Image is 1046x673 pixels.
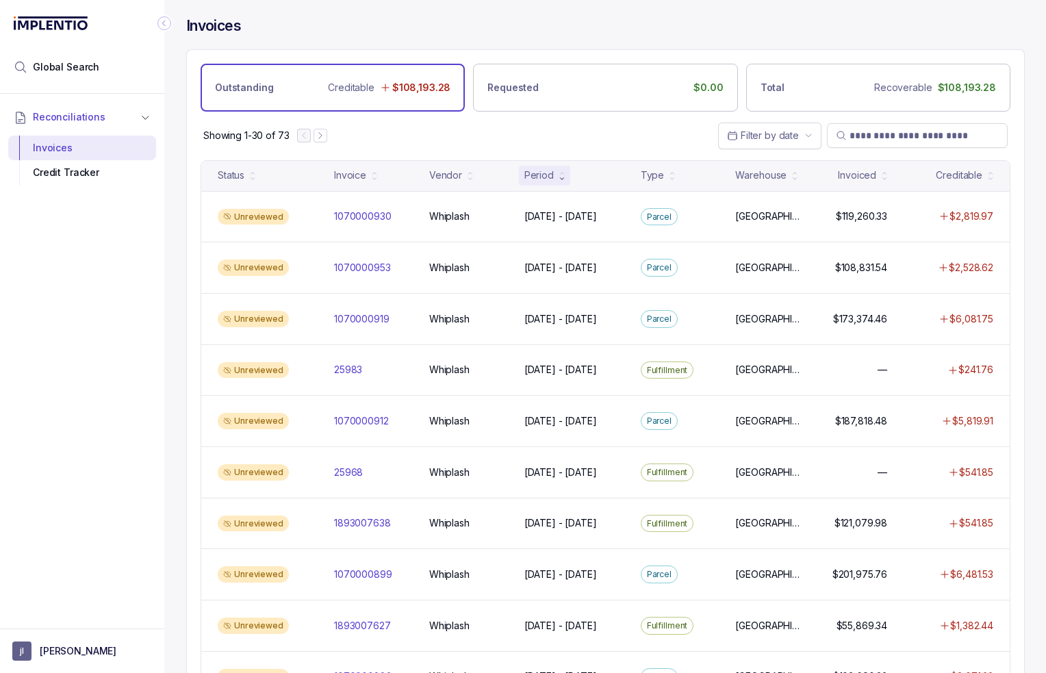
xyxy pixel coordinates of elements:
p: [DATE] - [DATE] [524,516,597,530]
p: $241.76 [958,363,993,377]
p: $108,193.28 [392,81,450,94]
p: Whiplash [429,312,470,326]
p: Fulfillment [647,364,688,377]
p: $108,193.28 [938,81,996,94]
div: Unreviewed [218,362,289,379]
div: Status [218,168,244,182]
div: Unreviewed [218,464,289,481]
p: $201,975.76 [832,568,887,581]
p: 1893007638 [334,516,391,530]
button: Reconciliations [8,102,156,132]
p: — [878,363,887,377]
button: Date Range Picker [718,123,821,149]
p: $119,260.33 [836,209,887,223]
p: [GEOGRAPHIC_DATA] [735,619,803,633]
p: [GEOGRAPHIC_DATA] [735,363,803,377]
p: Whiplash [429,209,470,223]
p: Total [761,81,784,94]
div: Unreviewed [218,566,289,583]
p: $5,819.91 [952,414,993,428]
p: Parcel [647,312,672,326]
div: Reconciliations [8,133,156,188]
p: [PERSON_NAME] [40,644,116,658]
div: Unreviewed [218,516,289,532]
p: $541.85 [959,516,993,530]
p: [GEOGRAPHIC_DATA] [735,312,803,326]
p: Recoverable [874,81,932,94]
p: $2,528.62 [949,261,993,275]
p: Showing 1-30 of 73 [203,129,289,142]
div: Invoices [19,136,145,160]
p: Whiplash [429,516,470,530]
div: Credit Tracker [19,160,145,185]
p: Outstanding [215,81,273,94]
p: Requested [487,81,539,94]
p: Whiplash [429,466,470,479]
div: Collapse Icon [156,15,173,31]
div: Unreviewed [218,259,289,276]
p: 1070000930 [334,209,392,223]
p: [DATE] - [DATE] [524,312,597,326]
p: 1070000953 [334,261,391,275]
p: 25983 [334,363,362,377]
div: Remaining page entries [203,129,289,142]
p: Whiplash [429,261,470,275]
p: [GEOGRAPHIC_DATA] [735,261,803,275]
p: [GEOGRAPHIC_DATA] [735,466,803,479]
span: Filter by date [741,129,799,141]
p: Fulfillment [647,517,688,531]
p: Fulfillment [647,619,688,633]
div: Warehouse [735,168,787,182]
p: $6,081.75 [949,312,993,326]
p: Parcel [647,261,672,275]
p: — [878,466,887,479]
p: 1070000919 [334,312,390,326]
p: [DATE] - [DATE] [524,363,597,377]
div: Period [524,168,554,182]
div: Unreviewed [218,311,289,327]
p: [GEOGRAPHIC_DATA] [735,568,803,581]
p: $121,079.98 [834,516,887,530]
p: [GEOGRAPHIC_DATA] [735,516,803,530]
p: Parcel [647,414,672,428]
p: [DATE] - [DATE] [524,568,597,581]
div: Unreviewed [218,413,289,429]
div: Unreviewed [218,209,289,225]
p: [DATE] - [DATE] [524,414,597,428]
p: $55,869.34 [837,619,888,633]
h4: Invoices [186,16,241,36]
p: $1,382.44 [950,619,993,633]
p: 25968 [334,466,363,479]
p: [DATE] - [DATE] [524,261,597,275]
span: Global Search [33,60,99,74]
p: 1893007627 [334,619,391,633]
p: $173,374.46 [833,312,887,326]
div: Vendor [429,168,462,182]
span: Reconciliations [33,110,105,124]
button: User initials[PERSON_NAME] [12,642,152,661]
p: [GEOGRAPHIC_DATA] [735,209,803,223]
div: Creditable [936,168,982,182]
div: Invoice [334,168,366,182]
p: $541.85 [959,466,993,479]
p: Whiplash [429,619,470,633]
p: Creditable [328,81,374,94]
div: Unreviewed [218,618,289,634]
search: Date Range Picker [727,129,799,142]
span: User initials [12,642,31,661]
p: 1070000912 [334,414,389,428]
button: Next Page [314,129,327,142]
p: [GEOGRAPHIC_DATA] [735,414,803,428]
p: [DATE] - [DATE] [524,209,597,223]
p: $108,831.54 [835,261,887,275]
p: $0.00 [693,81,723,94]
p: $2,819.97 [949,209,993,223]
p: Whiplash [429,568,470,581]
p: 1070000899 [334,568,392,581]
p: Parcel [647,568,672,581]
p: $187,818.48 [835,414,887,428]
p: [DATE] - [DATE] [524,466,597,479]
div: Invoiced [838,168,876,182]
div: Type [641,168,664,182]
p: Whiplash [429,363,470,377]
